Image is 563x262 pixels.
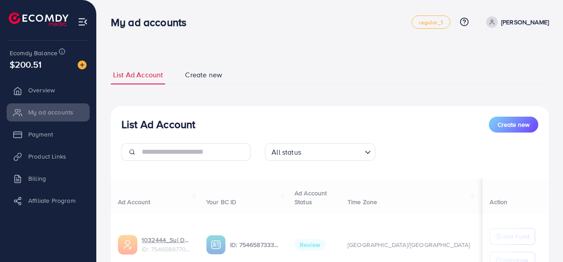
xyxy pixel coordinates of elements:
[78,61,87,69] img: image
[498,120,529,129] span: Create new
[113,70,163,80] span: List Ad Account
[489,117,538,133] button: Create new
[10,49,57,57] span: Ecomdy Balance
[419,19,442,25] span: regular_1
[111,16,193,29] h3: My ad accounts
[412,15,450,29] a: regular_1
[185,70,222,80] span: Create new
[270,146,303,159] span: All status
[78,17,88,27] img: menu
[483,16,549,28] a: [PERSON_NAME]
[9,12,68,26] img: logo
[10,58,42,71] span: $200.51
[304,144,361,159] input: Search for option
[501,17,549,27] p: [PERSON_NAME]
[121,118,195,131] h3: List Ad Account
[265,143,375,161] div: Search for option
